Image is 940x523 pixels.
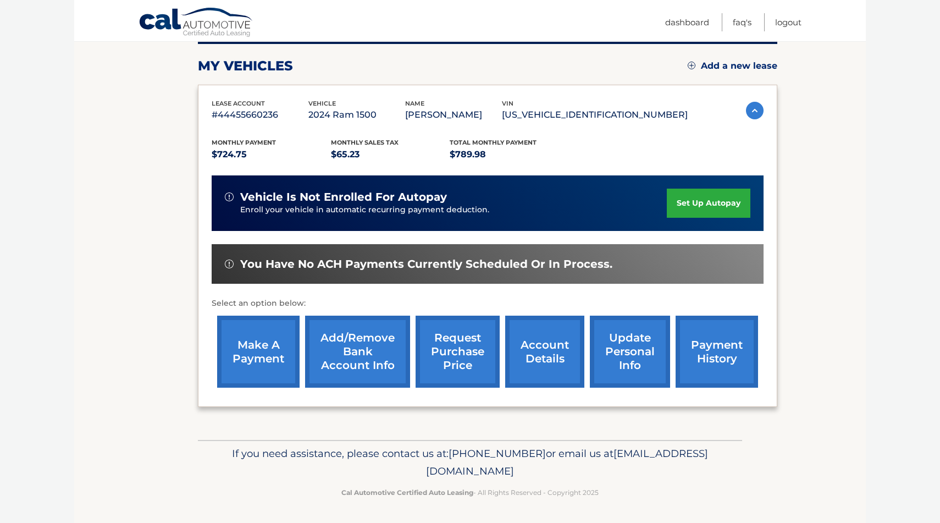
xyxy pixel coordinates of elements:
[139,7,254,39] a: Cal Automotive
[688,62,695,69] img: add.svg
[426,447,708,477] span: [EMAIL_ADDRESS][DOMAIN_NAME]
[331,147,450,162] p: $65.23
[733,13,751,31] a: FAQ's
[212,100,265,107] span: lease account
[688,60,777,71] a: Add a new lease
[590,316,670,388] a: update personal info
[665,13,709,31] a: Dashboard
[308,100,336,107] span: vehicle
[405,107,502,123] p: [PERSON_NAME]
[240,190,447,204] span: vehicle is not enrolled for autopay
[212,107,308,123] p: #44455660236
[240,204,667,216] p: Enroll your vehicle in automatic recurring payment deduction.
[212,297,764,310] p: Select an option below:
[676,316,758,388] a: payment history
[450,139,537,146] span: Total Monthly Payment
[212,147,331,162] p: $724.75
[305,316,410,388] a: Add/Remove bank account info
[450,147,569,162] p: $789.98
[331,139,399,146] span: Monthly sales Tax
[198,58,293,74] h2: my vehicles
[502,107,688,123] p: [US_VEHICLE_IDENTIFICATION_NUMBER]
[212,139,276,146] span: Monthly Payment
[775,13,801,31] a: Logout
[405,100,424,107] span: name
[449,447,546,460] span: [PHONE_NUMBER]
[205,445,735,480] p: If you need assistance, please contact us at: or email us at
[217,316,300,388] a: make a payment
[240,257,612,271] span: You have no ACH payments currently scheduled or in process.
[205,487,735,498] p: - All Rights Reserved - Copyright 2025
[225,192,234,201] img: alert-white.svg
[225,260,234,268] img: alert-white.svg
[416,316,500,388] a: request purchase price
[746,102,764,119] img: accordion-active.svg
[341,488,473,497] strong: Cal Automotive Certified Auto Leasing
[308,107,405,123] p: 2024 Ram 1500
[667,189,750,218] a: set up autopay
[505,316,584,388] a: account details
[502,100,513,107] span: vin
